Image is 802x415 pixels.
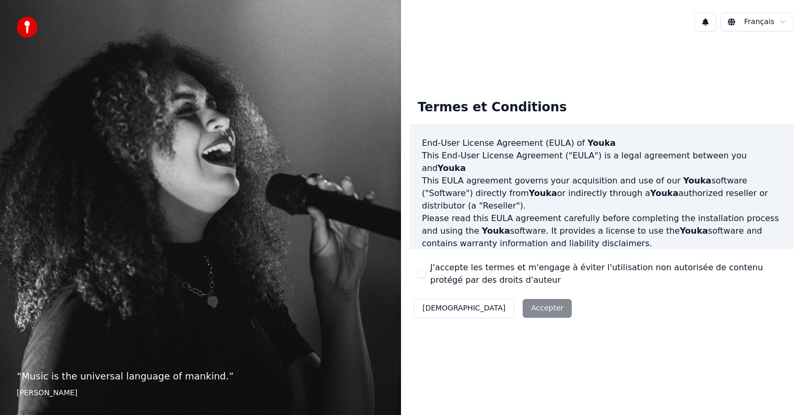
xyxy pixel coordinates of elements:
[587,138,616,148] span: Youka
[683,176,711,186] span: Youka
[529,188,557,198] span: Youka
[422,137,781,149] h3: End-User License Agreement (EULA) of
[430,261,785,286] label: J'accepte les termes et m'engage à éviter l'utilisation non autorisée de contenu protégé par des ...
[422,149,781,175] p: This End-User License Agreement ("EULA") is a legal agreement between you and
[409,91,575,124] div: Termes et Conditions
[17,388,384,398] footer: [PERSON_NAME]
[422,212,781,250] p: Please read this EULA agreement carefully before completing the installation process and using th...
[482,226,510,236] span: Youka
[680,226,708,236] span: Youka
[17,369,384,384] p: “ Music is the universal language of mankind. ”
[650,188,678,198] span: Youka
[422,175,781,212] p: This EULA agreement governs your acquisition and use of our software ("Software") directly from o...
[438,163,466,173] span: Youka
[414,299,514,318] button: [DEMOGRAPHIC_DATA]
[17,17,38,38] img: youka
